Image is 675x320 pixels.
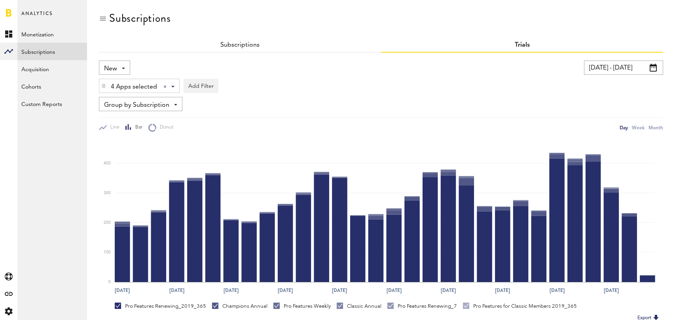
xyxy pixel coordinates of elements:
[21,9,53,25] span: Analytics
[104,62,117,76] span: New
[220,42,260,48] a: Subscriptions
[156,124,173,131] span: Donut
[648,123,663,132] div: Month
[495,287,510,294] text: [DATE]
[550,287,565,294] text: [DATE]
[17,43,87,60] a: Subscriptions
[620,123,628,132] div: Day
[212,303,267,310] div: Champions Annual
[104,161,111,165] text: 400
[604,287,619,294] text: [DATE]
[632,123,645,132] div: Week
[108,280,111,284] text: 0
[337,303,381,310] div: Classic Annual
[107,124,119,131] span: Line
[387,287,402,294] text: [DATE]
[115,287,130,294] text: [DATE]
[515,42,530,48] a: Trials
[101,83,106,89] img: trash_awesome_blue.svg
[17,25,87,43] a: Monetization
[111,80,157,94] span: 4 Apps selected
[441,287,456,294] text: [DATE]
[169,287,184,294] text: [DATE]
[132,124,142,131] span: Bar
[17,60,87,78] a: Acquisition
[104,98,169,112] span: Group by Subscription
[115,303,206,310] div: Pro Features Renewing_2019_365
[224,287,239,294] text: [DATE]
[273,303,331,310] div: Pro Features Weekly
[163,85,167,88] div: Clear
[278,287,293,294] text: [DATE]
[332,287,347,294] text: [DATE]
[109,12,171,25] div: Subscriptions
[104,250,111,254] text: 100
[17,78,87,95] a: Cohorts
[104,191,111,195] text: 300
[463,303,577,310] div: Pro Features for Classic Members 2019_365
[99,79,108,93] div: Delete
[184,79,218,93] button: Add Filter
[17,95,87,112] a: Custom Reports
[104,221,111,225] text: 200
[387,303,457,310] div: Pro Features Renewing_7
